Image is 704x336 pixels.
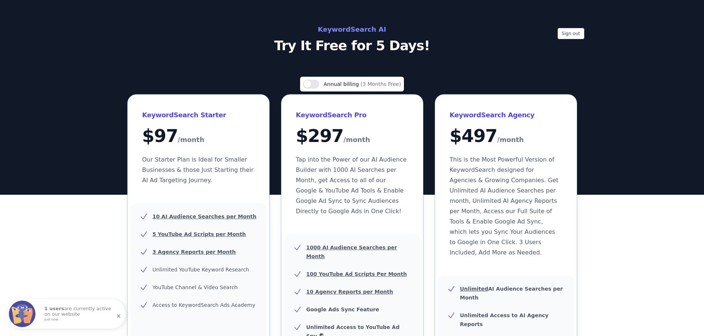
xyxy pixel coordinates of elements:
u: 3 Agency Reports per Month [153,249,236,255]
u: 1000 AI Audience Searches per Month [306,245,397,259]
span: Our Starter Plan is Ideal for Smaller Businesses & those Just Starting their AI Ad Targeting Jour... [142,156,254,184]
u: 10 Agency Reports per Month [306,289,393,295]
u: 5 YouTube Ad Scripts per Month [153,231,246,237]
span: Access to KeywordSearch Ads Academy [153,302,255,308]
div: $ 97 [142,127,255,146]
b: Google Ads Sync Feature [306,306,379,312]
span: Annual billing [324,81,361,87]
u: Unlimited [460,286,489,292]
span: This is the Most Powerful Version of KeywordSearch designed for Agencies & Growing Companies. Get... [450,156,558,256]
u: 10 AI Audience Searches per Month [153,214,256,219]
h2: KeywordSearch AI [187,24,518,35]
div: $ 297 [296,127,408,146]
span: YouTube Channel & Video Search [153,284,238,290]
span: Unlimited YouTube Keyword Research [153,267,249,273]
button: Sign out [558,28,584,39]
h3: KeywordSearch Pro [296,109,408,121]
h3: KeywordSearch Starter [142,109,255,121]
b: Unlimited Access to AI Agency Reports [460,312,549,327]
p: are currently active on our website [44,306,118,321]
img: Fomo [9,301,35,327]
b: AI Audience Searches per Month [460,286,563,301]
strong: 1 users [44,306,64,311]
span: /month [178,134,204,146]
span: (3 Months Free) [361,81,401,87]
span: /month [343,134,370,146]
small: just now [44,318,116,322]
span: Tap into the Power of our AI Audience Builder with 1000 AI Searches per Month, get Access to all ... [296,156,407,215]
u: 100 YouTube Ad Scripts Per Month [306,271,407,277]
span: /month [497,134,524,146]
h3: KeywordSearch Agency [450,109,562,121]
div: $ 497 [450,127,562,146]
p: Try It Free for 5 Days! [187,38,518,53]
